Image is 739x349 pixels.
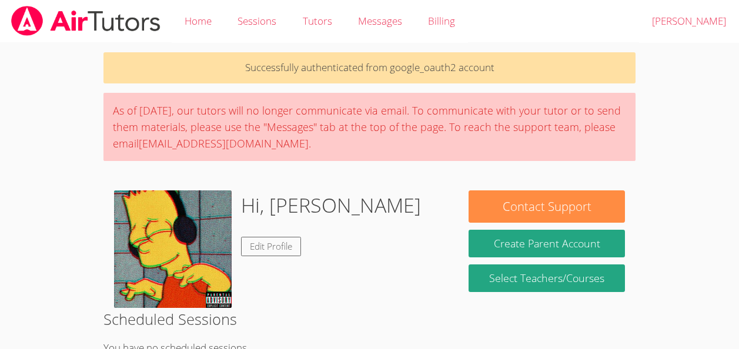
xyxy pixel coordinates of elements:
[469,230,624,257] button: Create Parent Account
[103,52,636,83] p: Successfully authenticated from google_oauth2 account
[103,308,636,330] h2: Scheduled Sessions
[358,14,402,28] span: Messages
[114,190,232,308] img: ab67616d00001e0241a05491b02cb2f0b841068f.jfif
[10,6,162,36] img: airtutors_banner-c4298cdbf04f3fff15de1276eac7730deb9818008684d7c2e4769d2f7ddbe033.png
[241,190,421,220] h1: Hi, [PERSON_NAME]
[103,93,636,161] div: As of [DATE], our tutors will no longer communicate via email. To communicate with your tutor or ...
[241,237,301,256] a: Edit Profile
[469,264,624,292] a: Select Teachers/Courses
[469,190,624,223] button: Contact Support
